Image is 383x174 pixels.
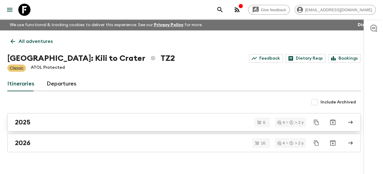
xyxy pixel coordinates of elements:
a: Feedback [249,54,283,63]
h2: 2026 [15,139,30,147]
a: Departures [47,77,76,91]
p: All adventures [19,38,53,45]
a: Dietary Reqs [285,54,326,63]
h2: 2025 [15,118,30,126]
h1: [GEOGRAPHIC_DATA]: Kili to Crater TZ2 [7,52,175,64]
a: Bookings [328,54,361,63]
button: Archive [327,116,339,128]
button: Duplicate [311,117,322,128]
button: Duplicate [311,137,322,148]
a: All adventures [7,35,56,47]
a: 2026 [7,134,361,152]
span: 16 [257,141,269,145]
a: 2025 [7,113,361,131]
p: ATOL Protected [31,64,65,72]
div: > 2 y [289,120,303,124]
button: Dismiss [356,21,376,29]
a: Give feedback [248,5,290,15]
span: Include Archived [321,99,356,105]
span: 6 [259,120,269,124]
a: Itineraries [7,77,34,91]
p: Classic [10,65,23,71]
span: Give feedback [257,8,289,12]
button: Archive [327,137,339,149]
div: 4 [277,120,285,124]
button: search adventures [214,4,226,16]
button: menu [4,4,16,16]
span: [EMAIL_ADDRESS][DOMAIN_NAME] [302,8,375,12]
div: > 2 y [289,141,303,145]
div: 4 [277,141,285,145]
p: We use functional & tracking cookies to deliver this experience. See our for more. [7,19,205,30]
a: Privacy Policy [154,23,183,27]
div: [EMAIL_ADDRESS][DOMAIN_NAME] [295,5,376,15]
